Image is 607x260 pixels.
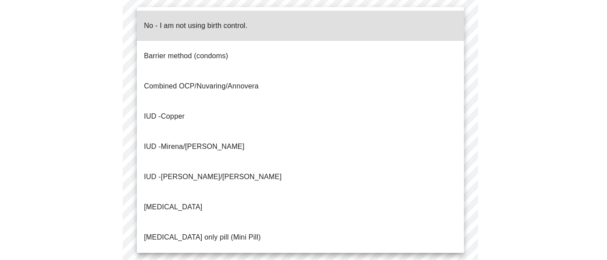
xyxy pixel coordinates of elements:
[144,20,248,31] p: No - I am not using birth control.
[144,141,244,152] p: IUD -
[144,173,161,180] span: IUD -
[144,172,282,182] p: [PERSON_NAME]/[PERSON_NAME]
[161,143,244,150] span: Mirena/[PERSON_NAME]
[144,81,259,92] p: Combined OCP/Nuvaring/Annovera
[144,202,202,212] p: [MEDICAL_DATA]
[144,112,161,120] span: IUD -
[144,111,184,122] p: Copper
[144,51,228,61] p: Barrier method (condoms)
[144,232,261,243] p: [MEDICAL_DATA] only pill (Mini Pill)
